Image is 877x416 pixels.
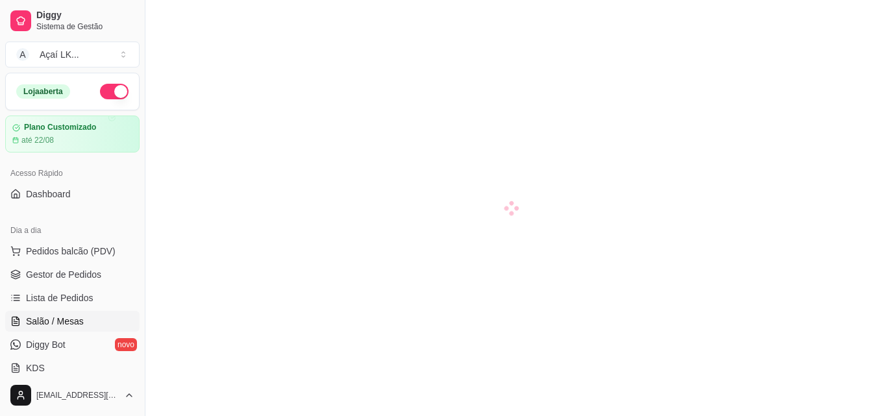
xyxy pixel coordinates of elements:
span: Lista de Pedidos [26,291,93,304]
article: até 22/08 [21,135,54,145]
span: [EMAIL_ADDRESS][DOMAIN_NAME] [36,390,119,400]
article: Plano Customizado [24,123,96,132]
a: Lista de Pedidos [5,288,140,308]
div: Acesso Rápido [5,163,140,184]
div: Dia a dia [5,220,140,241]
span: Dashboard [26,188,71,201]
span: Diggy [36,10,134,21]
a: Diggy Botnovo [5,334,140,355]
span: Diggy Bot [26,338,66,351]
a: Plano Customizadoaté 22/08 [5,116,140,153]
span: Salão / Mesas [26,315,84,328]
a: Dashboard [5,184,140,204]
span: Sistema de Gestão [36,21,134,32]
button: [EMAIL_ADDRESS][DOMAIN_NAME] [5,380,140,411]
a: KDS [5,358,140,378]
button: Select a team [5,42,140,67]
span: A [16,48,29,61]
a: Gestor de Pedidos [5,264,140,285]
span: Pedidos balcão (PDV) [26,245,116,258]
div: Loja aberta [16,84,70,99]
button: Pedidos balcão (PDV) [5,241,140,262]
button: Alterar Status [100,84,129,99]
span: Gestor de Pedidos [26,268,101,281]
a: Salão / Mesas [5,311,140,332]
div: Açaí LK ... [40,48,79,61]
span: KDS [26,361,45,374]
a: DiggySistema de Gestão [5,5,140,36]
